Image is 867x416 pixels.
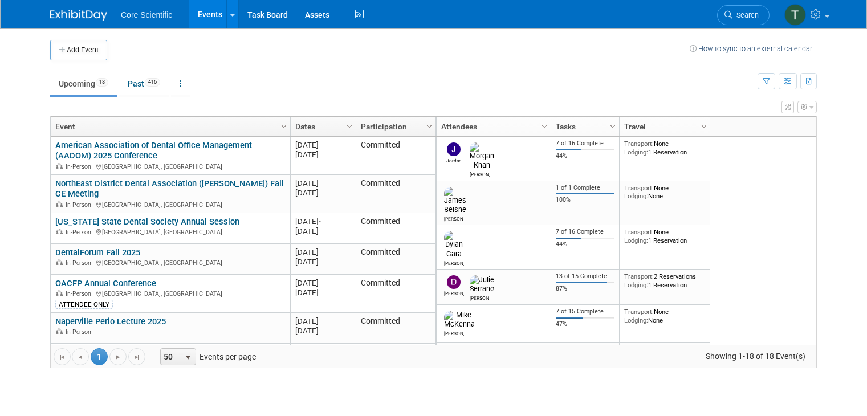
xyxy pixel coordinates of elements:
img: Morgan Khan [470,142,494,170]
a: Column Settings [278,117,291,134]
td: Committed [356,275,435,313]
td: Committed [356,213,435,244]
span: In-Person [66,290,95,297]
td: Committed [356,244,435,275]
td: Committed [356,137,435,175]
span: Lodging: [624,316,648,324]
a: Past416 [119,73,169,95]
img: James Belshe [444,187,466,214]
span: - [319,248,321,256]
span: Lodging: [624,148,648,156]
span: - [319,141,321,149]
img: ExhibitDay [50,10,107,21]
div: [GEOGRAPHIC_DATA], [GEOGRAPHIC_DATA] [55,288,285,298]
span: Core Scientific [121,10,172,19]
div: [DATE] [295,247,351,257]
td: Committed [356,344,435,382]
img: In-Person Event [56,290,63,296]
div: [DATE] [295,257,351,267]
span: Search [732,11,759,19]
a: Column Settings [607,117,620,134]
a: Upcoming18 [50,73,117,95]
a: Naperville Perio Lecture 2025 [55,316,166,327]
a: OACFP Annual Conference [55,278,156,288]
img: In-Person Event [56,328,63,334]
span: Column Settings [608,122,617,131]
span: Go to the next page [113,353,123,362]
div: [DATE] [295,326,351,336]
a: Column Settings [424,117,436,134]
span: Lodging: [624,281,648,289]
img: Julie Serrano [470,275,494,293]
span: Showing 1-18 of 18 Event(s) [695,348,816,364]
div: [GEOGRAPHIC_DATA], [GEOGRAPHIC_DATA] [55,227,285,236]
span: 18 [96,78,108,87]
div: 2 Reservations 1 Reservation [624,272,706,289]
span: select [184,353,193,362]
div: 7 of 16 Complete [556,228,615,236]
div: [DATE] [295,278,351,288]
button: Add Event [50,40,107,60]
span: In-Person [66,201,95,209]
div: 1 of 1 Complete [556,184,615,192]
span: 416 [145,78,160,87]
span: Transport: [624,308,654,316]
div: 100% [556,196,615,204]
img: Thila Pathma [784,4,806,26]
div: None None [624,184,706,201]
a: [US_STATE] State Dental Society Annual Session [55,217,239,227]
a: How to sync to an external calendar... [690,44,817,53]
img: Mike McKenna [444,311,475,329]
div: Julie Serrano [470,293,490,301]
a: Attendees [441,117,543,136]
span: Lodging: [624,192,648,200]
img: In-Person Event [56,229,63,234]
div: [DATE] [295,140,351,150]
img: In-Person Event [56,201,63,207]
a: Go to the first page [54,348,71,365]
span: Go to the first page [58,353,67,362]
div: None 1 Reservation [624,140,706,156]
span: Go to the last page [132,353,141,362]
div: Morgan Khan [470,170,490,177]
span: In-Person [66,229,95,236]
span: Column Settings [425,122,434,131]
div: [DATE] [295,150,351,160]
div: Dylan Gara [444,259,464,266]
a: Event [55,117,283,136]
span: - [319,279,321,287]
a: DentalForum Fall 2025 [55,247,140,258]
span: In-Person [66,163,95,170]
div: [DATE] [295,178,351,188]
span: 50 [161,349,180,365]
div: Mike McKenna [444,329,464,336]
a: Go to the next page [109,348,127,365]
span: - [319,179,321,187]
span: Transport: [624,228,654,236]
div: None None [624,308,706,324]
div: 44% [556,152,615,160]
a: Search [717,5,770,25]
a: Go to the last page [128,348,145,365]
div: Jordan McCullough [444,156,464,164]
div: [DATE] [295,288,351,297]
span: Events per page [146,348,267,365]
div: None 1 Reservation [624,228,706,244]
span: Transport: [624,272,654,280]
div: [DATE] [295,188,351,198]
div: [DATE] [295,217,351,226]
div: 7 of 15 Complete [556,308,615,316]
a: Column Settings [344,117,356,134]
td: Committed [356,313,435,344]
div: ATTENDEE ONLY [55,300,113,309]
span: Transport: [624,140,654,148]
a: Participation [361,117,428,136]
span: - [319,317,321,325]
div: 44% [556,240,615,248]
div: [GEOGRAPHIC_DATA], [GEOGRAPHIC_DATA] [55,258,285,267]
span: Column Settings [540,122,549,131]
div: Dan Boro [444,289,464,296]
span: - [319,217,321,226]
a: Column Settings [698,117,711,134]
span: Column Settings [699,122,709,131]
